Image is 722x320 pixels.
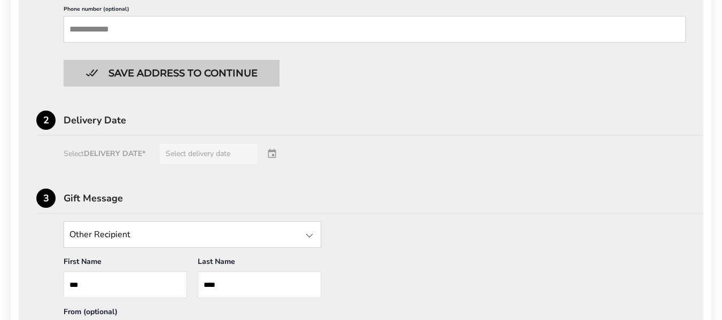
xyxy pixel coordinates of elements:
[64,5,686,16] label: Phone number (optional)
[36,189,56,208] div: 3
[64,193,703,203] div: Gift Message
[64,221,321,248] input: State
[64,115,703,125] div: Delivery Date
[198,256,321,271] div: Last Name
[36,111,56,130] div: 2
[198,271,321,298] input: Last Name
[64,271,187,298] input: First Name
[64,256,187,271] div: First Name
[64,60,280,87] button: Button save address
